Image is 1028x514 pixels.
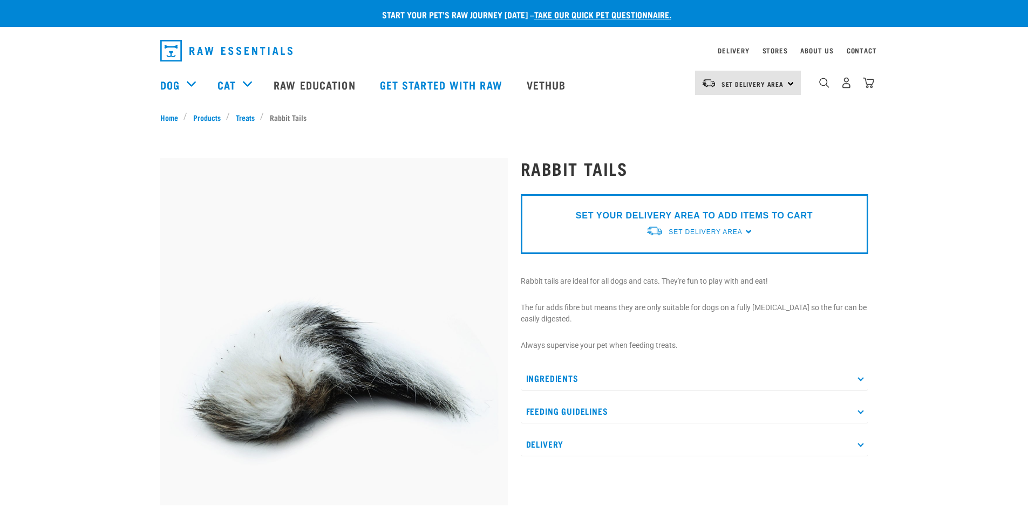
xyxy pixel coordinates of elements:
[217,77,236,93] a: Cat
[160,40,292,61] img: Raw Essentials Logo
[160,112,868,123] nav: breadcrumbs
[152,36,877,66] nav: dropdown navigation
[841,77,852,88] img: user.png
[521,432,868,456] p: Delivery
[721,82,784,86] span: Set Delivery Area
[516,63,580,106] a: Vethub
[646,225,663,237] img: van-moving.png
[521,276,868,287] p: Rabbit tails are ideal for all dogs and cats. They're fun to play with and eat!
[819,78,829,88] img: home-icon-1@2x.png
[160,112,184,123] a: Home
[847,49,877,52] a: Contact
[521,302,868,325] p: The fur adds fibre but means they are only suitable for dogs on a fully [MEDICAL_DATA] so the fur...
[160,158,508,505] img: Rabbit Tail Treat For Dogs
[534,12,671,17] a: take our quick pet questionnaire.
[702,78,716,88] img: van-moving.png
[521,159,868,178] h1: Rabbit Tails
[187,112,226,123] a: Products
[669,228,742,236] span: Set Delivery Area
[718,49,749,52] a: Delivery
[160,77,180,93] a: Dog
[576,209,813,222] p: SET YOUR DELIVERY AREA TO ADD ITEMS TO CART
[763,49,788,52] a: Stores
[521,366,868,390] p: Ingredients
[521,340,868,351] p: Always supervise your pet when feeding treats.
[863,77,874,88] img: home-icon@2x.png
[263,63,369,106] a: Raw Education
[369,63,516,106] a: Get started with Raw
[521,399,868,423] p: Feeding Guidelines
[800,49,833,52] a: About Us
[230,112,260,123] a: Treats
